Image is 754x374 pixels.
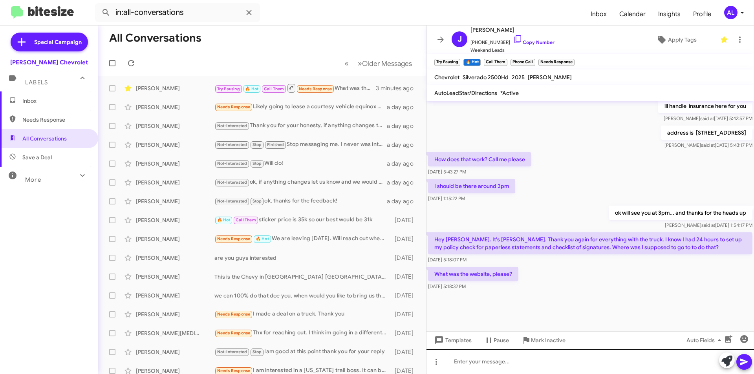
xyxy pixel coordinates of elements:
span: [PERSON_NAME] [470,25,555,35]
small: Phone Call [511,59,535,66]
span: Silverado 2500Hd [463,74,509,81]
div: Likely going to lease a courtesy vehicle equinox EV [214,102,387,111]
span: Chevrolet [434,74,459,81]
span: Labels [25,79,48,86]
button: Pause [478,333,515,347]
div: [PERSON_NAME] [136,235,214,243]
span: J [458,33,462,46]
a: Profile [687,3,717,26]
div: [PERSON_NAME] [136,292,214,299]
div: [PERSON_NAME] [136,273,214,281]
div: [DATE] [391,273,420,281]
div: What was the website, please? [214,83,376,93]
span: Older Messages [362,59,412,68]
div: [DATE] [391,254,420,262]
span: Save a Deal [22,153,52,161]
input: Search [95,3,260,22]
div: a day ago [387,122,420,130]
p: I should be there around 3pm [428,179,515,193]
div: 3 minutes ago [376,84,420,92]
div: Iam good at this point thank you for your reply [214,347,391,356]
span: Not-Interested [217,161,247,166]
span: Finished [267,142,284,147]
div: [DATE] [391,310,420,318]
span: Mark Inactive [531,333,565,347]
div: [PERSON_NAME] [136,216,214,224]
span: Not-Interested [217,180,247,185]
a: Calendar [613,3,652,26]
div: [PERSON_NAME][MEDICAL_DATA] [136,329,214,337]
button: Auto Fields [680,333,730,347]
span: 🔥 Hot [245,86,258,91]
div: a day ago [387,141,420,149]
span: [DATE] 5:18:32 PM [428,283,466,289]
div: [PERSON_NAME] [136,141,214,149]
span: [PERSON_NAME] [DATE] 5:42:57 PM [664,115,752,121]
div: a day ago [387,179,420,186]
span: Weekend Leads [470,46,555,54]
button: Mark Inactive [515,333,572,347]
span: Not-Interested [217,199,247,204]
div: are you guys interested [214,254,391,262]
div: we can 100% do that doe you, when would you like to bring us that vehicle and check out our curre... [214,292,391,299]
button: Apply Tags [636,33,716,47]
span: [DATE] 1:15:22 PM [428,195,465,201]
span: *Active [500,89,519,97]
div: [PERSON_NAME] [136,179,214,186]
span: All Conversations [22,135,67,142]
span: Auto Fields [686,333,724,347]
span: said at [701,142,715,148]
p: address is [STREET_ADDRESS] [661,126,752,140]
div: Thank you for your honesty, if anything changes then we would be more than happy to assist you! [214,121,387,130]
span: Needs Response [22,116,89,124]
div: [PERSON_NAME] [136,310,214,318]
button: Next [353,55,417,71]
span: Special Campaign [34,38,82,46]
div: Thx for reaching out. I think im going in a different direction. I test drove the ZR2, and it fel... [214,328,391,338]
span: [PERSON_NAME] [528,74,572,81]
span: Stop [253,349,262,354]
div: [PERSON_NAME] [136,160,214,168]
h1: All Conversations [109,32,201,44]
div: [DATE] [391,348,420,356]
span: Needs Response [217,368,251,373]
p: What was the website, please? [428,267,518,281]
div: AL [724,6,738,19]
div: a day ago [387,160,420,168]
div: [PERSON_NAME] [136,348,214,356]
div: [DATE] [391,235,420,243]
span: Pause [494,333,509,347]
span: Insights [652,3,687,26]
nav: Page navigation example [340,55,417,71]
small: Call Them [484,59,507,66]
span: More [25,176,41,183]
div: Stop messaging me. I never was interested [214,140,387,149]
span: Not-Interested [217,123,247,128]
span: Needs Response [217,312,251,317]
span: Needs Response [217,330,251,336]
span: [PHONE_NUMBER] [470,35,555,46]
div: ok, thanks for the feedback! [214,197,387,206]
div: sticker price is 35k so our best would be 31k [214,215,391,224]
div: a day ago [387,103,420,111]
div: [PERSON_NAME] [136,103,214,111]
p: ill handle insurance here for you [658,99,752,113]
span: Needs Response [217,104,251,109]
span: AutoLeadStar/Directions [434,89,497,97]
span: Not-Interested [217,349,247,354]
a: Inbox [584,3,613,26]
span: [PERSON_NAME] [DATE] 5:43:17 PM [664,142,752,148]
span: Needs Response [217,236,251,241]
button: Previous [340,55,353,71]
span: [PERSON_NAME] [DATE] 1:54:17 PM [665,222,752,228]
div: [DATE] [391,329,420,337]
small: Needs Response [538,59,575,66]
p: Hey [PERSON_NAME]. It's [PERSON_NAME]. Thank you again for everything with the truck. I know I ha... [428,232,752,254]
div: ok, if anything changes let us know and we would be more than happy to assist you! [214,178,387,187]
button: AL [717,6,745,19]
span: [DATE] 5:18:07 PM [428,257,467,263]
span: [DATE] 5:43:27 PM [428,169,466,175]
span: Stop [253,161,262,166]
span: 2025 [512,74,525,81]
